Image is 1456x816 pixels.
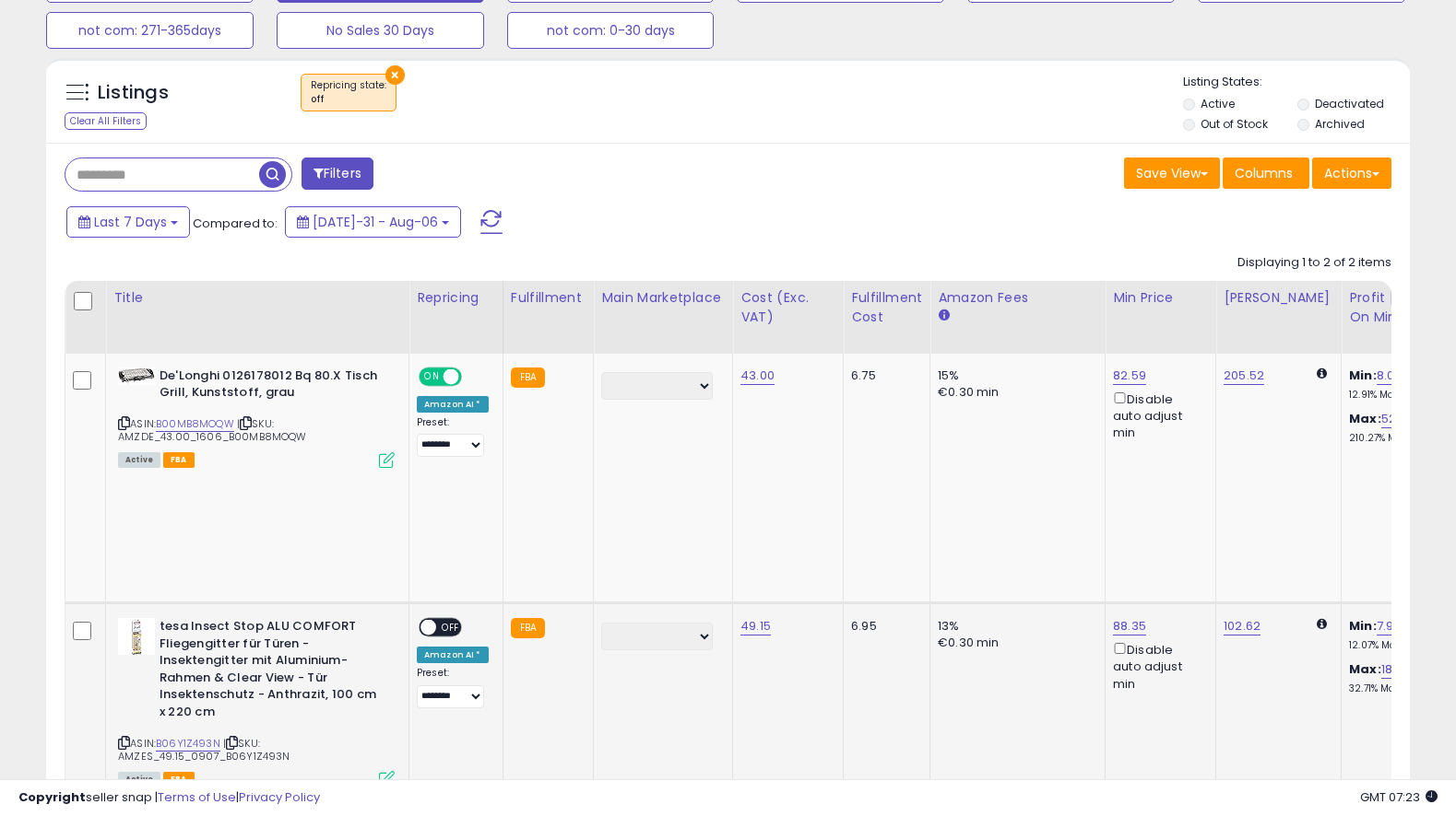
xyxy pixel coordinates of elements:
[1315,96,1384,111] label: Deactivated
[156,736,220,752] a: B06Y1Z493N
[277,12,484,49] button: No Sales 30 Days
[1235,164,1293,182] span: Columns
[938,367,1091,384] div: 15%
[1201,116,1268,132] label: Out of Stock
[1237,254,1391,272] div: Displaying 1 to 2 of 2 items
[1377,617,1402,635] a: 7.99
[163,772,195,787] span: FBA
[1349,617,1377,635] b: Min:
[1315,116,1365,132] label: Archived
[938,308,949,324] small: Amazon Fees.
[1224,367,1264,385] a: 205.52
[1201,96,1235,111] label: Active
[1224,617,1261,635] a: 102.62
[1381,410,1415,428] a: 52.35
[851,618,916,635] div: 6.95
[938,618,1091,635] div: 13%
[420,368,444,384] span: ON
[1349,660,1381,678] b: Max:
[118,367,395,466] div: ASIN:
[98,80,169,106] h5: Listings
[118,736,290,764] span: | SKU: AMZES_49.15_0907_B06Y1Z493N
[118,367,155,385] img: 41nLPK9mwYL._SL40_.jpg
[160,618,384,725] b: tesa Insect Stop ALU COMFORT Fliegengitter für Türen - Insektengitter mit Aluminium-Rahmen & Clea...
[1312,157,1391,189] button: Actions
[511,367,545,388] small: FBA
[94,213,167,231] span: Last 7 Days
[1113,367,1146,385] a: 82.59
[1224,288,1333,308] div: [PERSON_NAME]
[851,288,922,327] div: Fulfillment Cost
[118,452,160,468] span: All listings currently available for purchase on Amazon
[740,367,775,385] a: 43.00
[118,618,155,655] img: 41KQKUEdMwL._SL40_.jpg
[1113,639,1201,693] div: Disable auto adjust min
[1381,660,1412,679] a: 18.64
[46,12,254,49] button: not com: 271-365days
[118,772,160,787] span: All listings currently available for purchase on Amazon
[417,288,495,308] div: Repricing
[193,215,278,232] span: Compared to:
[938,288,1097,308] div: Amazon Fees
[302,157,373,190] button: Filters
[594,281,733,354] th: CSV column name: cust_attr_1_Main Marketplace
[938,635,1091,651] div: €0.30 min
[313,213,438,231] span: [DATE]-31 - Aug-06
[436,620,466,635] span: OFF
[118,416,307,444] span: | SKU: AMZDE_43.00_1606_B00MB8MOQW
[1223,157,1309,189] button: Columns
[158,788,236,806] a: Terms of Use
[740,288,835,327] div: Cost (Exc. VAT)
[1113,389,1201,442] div: Disable auto adjust min
[459,368,489,384] span: OFF
[938,384,1091,401] div: €0.30 min
[18,789,320,807] div: seller snap | |
[385,65,405,85] button: ×
[18,788,86,806] strong: Copyright
[1360,788,1438,806] span: 2025-08-14 07:23 GMT
[156,416,234,432] a: B00MB8MOQW
[1377,367,1403,385] a: 8.00
[740,617,771,635] a: 49.15
[1113,617,1146,635] a: 88.35
[1349,367,1377,384] b: Min:
[601,288,725,308] div: Main Marketplace
[239,788,320,806] a: Privacy Policy
[417,667,489,708] div: Preset:
[511,618,545,638] small: FBA
[417,647,489,663] div: Amazon AI *
[1124,157,1220,189] button: Save View
[511,288,586,308] div: Fulfillment
[417,416,489,458] div: Preset:
[113,288,401,308] div: Title
[507,12,715,49] button: not com: 0-30 days
[65,112,147,130] div: Clear All Filters
[311,78,386,106] span: Repricing state :
[163,452,195,468] span: FBA
[285,206,461,238] button: [DATE]-31 - Aug-06
[66,206,190,238] button: Last 7 Days
[1113,288,1208,308] div: Min Price
[1349,410,1381,427] b: Max:
[851,367,916,384] div: 6.75
[417,396,489,413] div: Amazon AI *
[1183,74,1410,91] p: Listing States:
[160,367,384,406] b: De'Longhi 0126178012 Bq 80.X Tisch Grill, Kunststoff, grau
[311,93,386,106] div: off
